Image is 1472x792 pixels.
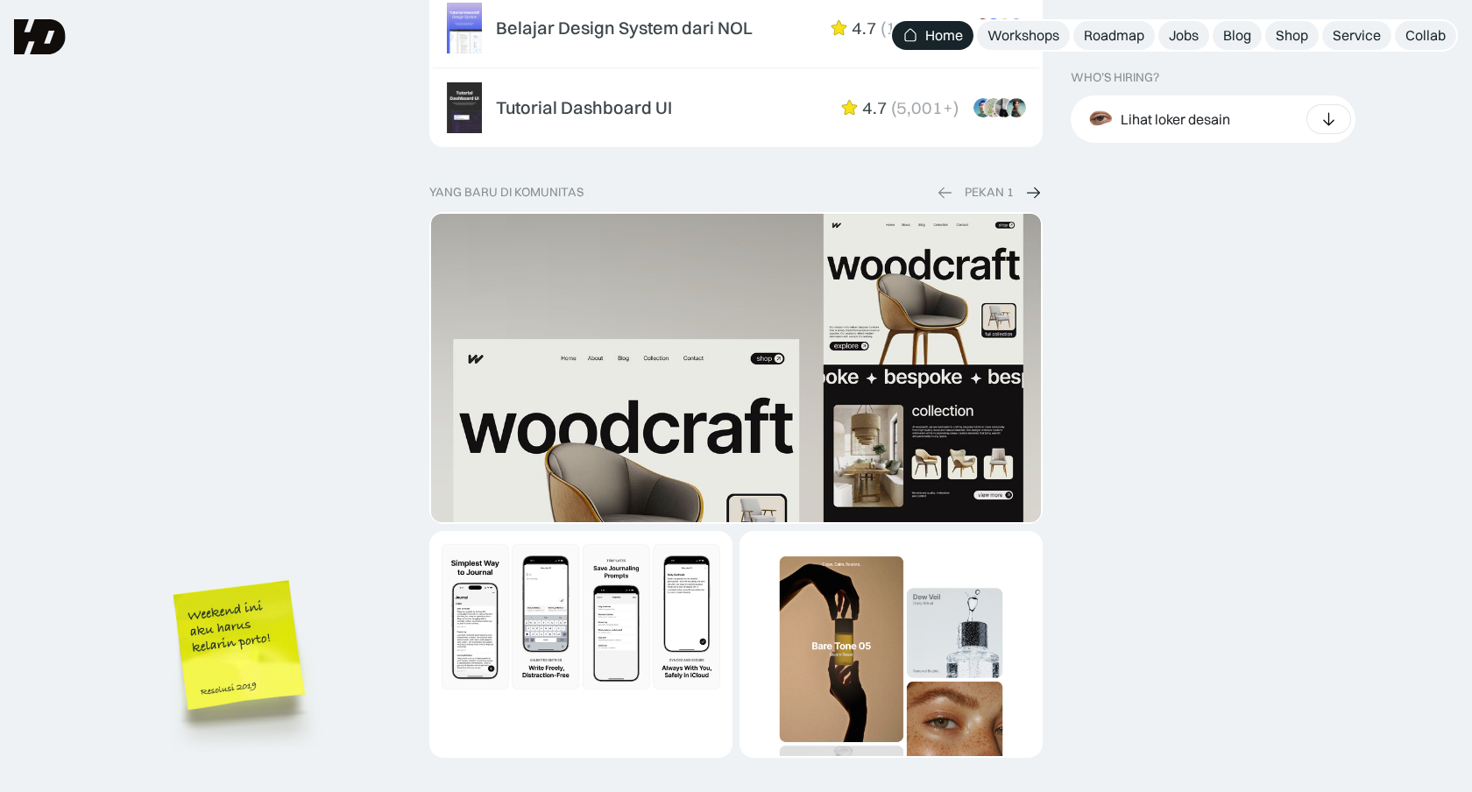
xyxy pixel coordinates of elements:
div: Tutorial Dashboard UI [496,97,672,118]
a: Jobs [1158,21,1209,50]
a: Service [1322,21,1391,50]
div: 5,001+ [896,97,953,118]
a: Dynamic Image [429,531,732,758]
a: Shop [1265,21,1319,50]
div: Service [1333,26,1381,45]
a: Collab [1395,21,1456,50]
a: Blog [1213,21,1262,50]
div: WHO’S HIRING? [1071,70,1159,85]
div: Jobs [1169,26,1199,45]
div: Lihat loker desain [1121,110,1230,128]
div: yang baru di komunitas [429,185,584,200]
div: Collab [1405,26,1446,45]
a: Roadmap [1073,21,1155,50]
div: 4.7 [862,97,888,118]
div: ) [953,18,959,39]
div: ) [953,97,959,118]
div: Roadmap [1084,26,1144,45]
div: Shop [1276,26,1308,45]
div: 1 of 2 [429,212,1043,758]
div: ( [891,97,896,118]
a: Workshops [977,21,1070,50]
div: ( [881,18,886,39]
a: Dynamic Image [740,531,1043,758]
a: Dynamic Image [429,212,1043,524]
a: Tutorial Dashboard UI4.7(5,001+) [433,72,1039,144]
div: Belajar Design System dari NOL [496,18,753,39]
div: PEKAN 1 [965,185,1014,200]
div: 10,001+ [886,18,953,39]
div: Home [925,26,963,45]
img: Dynamic Image [431,533,731,701]
div: Blog [1223,26,1251,45]
a: Home [892,21,973,50]
div: Workshops [987,26,1059,45]
div: 4.7 [852,18,877,39]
